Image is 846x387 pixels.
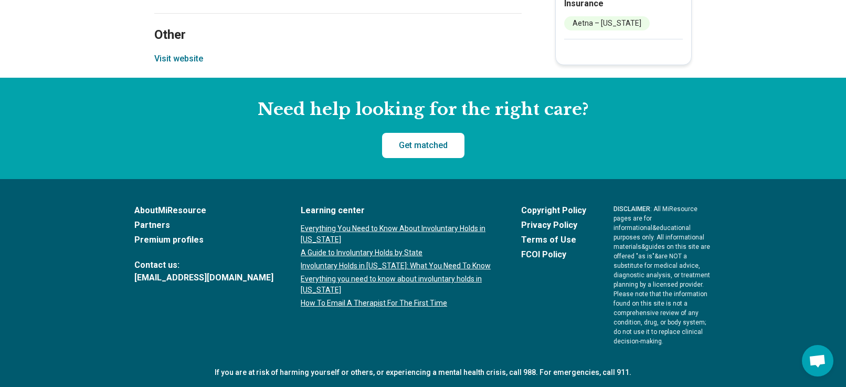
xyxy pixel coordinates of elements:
a: Everything You Need to Know About Involuntary Holds in [US_STATE] [301,223,494,245]
p: : All MiResource pages are for informational & educational purposes only. All informational mater... [614,204,712,346]
a: Privacy Policy [521,219,586,232]
a: Terms of Use [521,234,586,246]
a: How To Email A Therapist For The First Time [301,298,494,309]
a: Learning center [301,204,494,217]
a: Everything you need to know about involuntary holds in [US_STATE] [301,274,494,296]
h2: Other [154,1,522,44]
a: Partners [134,219,273,232]
h2: Need help looking for the right care? [8,99,838,121]
a: Copyright Policy [521,204,586,217]
span: DISCLAIMER [614,205,650,213]
a: AboutMiResource [134,204,273,217]
p: If you are at risk of harming yourself or others, or experiencing a mental health crisis, call 98... [134,367,712,378]
li: Aetna – [US_STATE] [564,16,650,30]
span: Contact us: [134,259,273,271]
a: Involuntary Holds in [US_STATE]: What You Need To Know [301,260,494,271]
button: Visit website [154,53,203,65]
a: A Guide to Involuntary Holds by State [301,247,494,258]
a: [EMAIL_ADDRESS][DOMAIN_NAME] [134,271,273,284]
a: FCOI Policy [521,248,586,261]
div: Open chat [802,345,833,376]
a: Get matched [382,133,464,158]
a: Premium profiles [134,234,273,246]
